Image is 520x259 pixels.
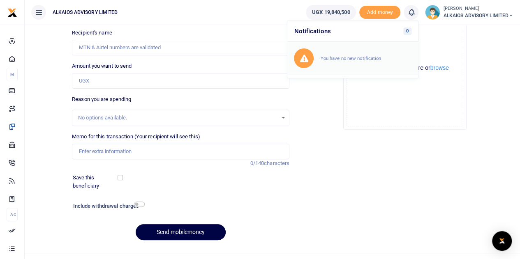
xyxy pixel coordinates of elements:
button: Send mobilemoney [136,224,226,240]
label: Amount you want to send [72,62,132,70]
div: No options available. [78,114,277,122]
li: Wallet ballance [303,5,359,20]
button: browse [430,65,449,71]
input: UGX [72,73,289,89]
label: Save this beneficiary [73,174,119,190]
li: M [7,68,18,81]
span: 0 [403,28,412,35]
a: Add money [359,9,400,15]
span: ALKAIOS ADVISORY LIMITED [49,9,121,16]
h6: Notifications [287,21,418,42]
span: UGX 19,840,500 [312,8,350,16]
a: profile-user [PERSON_NAME] ALKAIOS ADVISORY LIMITED [425,5,513,20]
label: Recipient's name [72,29,112,37]
span: Add money [359,6,400,19]
a: UGX 19,840,500 [306,5,356,20]
input: Enter extra information [72,144,289,159]
label: Reason you are spending [72,95,131,103]
span: ALKAIOS ADVISORY LIMITED [443,12,513,19]
span: characters [264,160,289,166]
label: Memo for this transaction (Your recipient will see this) [72,133,200,141]
li: Ac [7,208,18,221]
input: MTN & Airtel numbers are validated [72,40,289,55]
span: 0/140 [250,160,264,166]
div: Open Intercom Messenger [492,231,512,251]
h6: Include withdrawal charges [73,203,141,209]
li: Toup your wallet [359,6,400,19]
small: You have no new notification [320,55,381,61]
a: logo-small logo-large logo-large [7,9,17,15]
img: profile-user [425,5,440,20]
a: You have no new notification [287,42,418,75]
img: logo-small [7,8,17,18]
small: [PERSON_NAME] [443,5,513,12]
